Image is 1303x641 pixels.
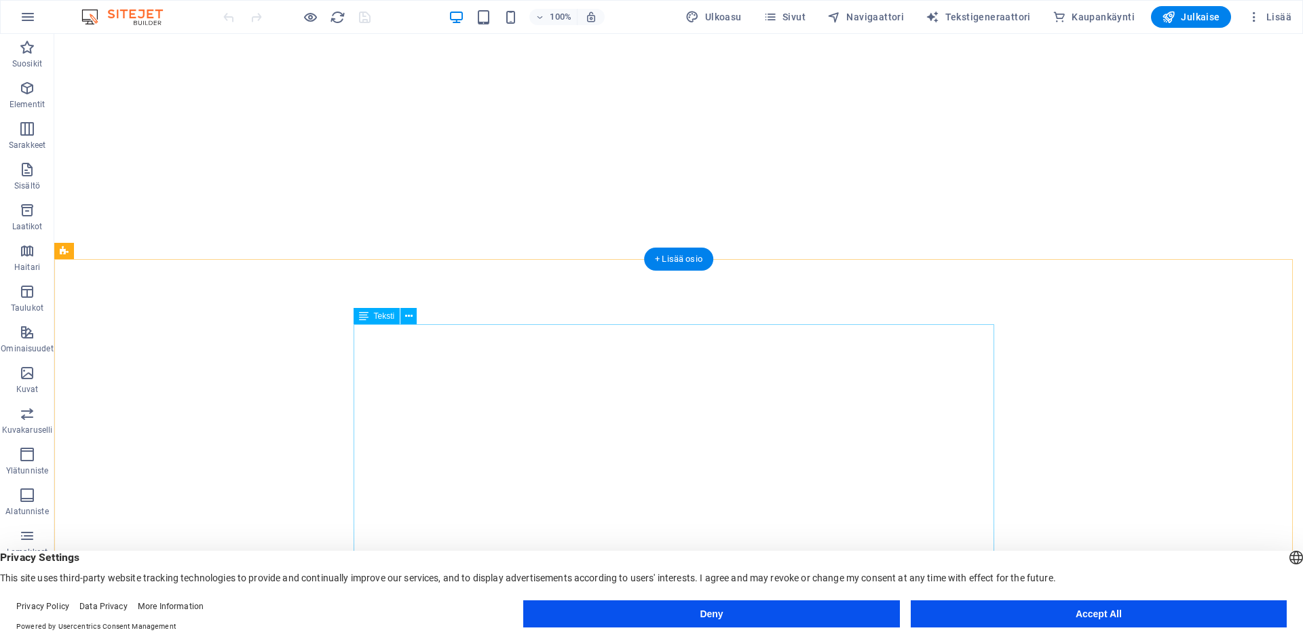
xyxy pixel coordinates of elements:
button: Lisää [1242,6,1297,28]
img: Editor Logo [78,9,180,25]
p: Elementit [10,99,45,110]
span: Kaupankäynti [1053,10,1135,24]
button: 100% [529,9,578,25]
p: Sisältö [14,180,40,191]
button: Kaupankäynti [1047,6,1140,28]
p: Kuvat [16,384,39,395]
button: Ulkoasu [680,6,747,28]
button: Sivut [758,6,811,28]
p: Haitari [14,262,40,273]
p: Taulukot [11,303,43,313]
button: Navigaattori [822,6,909,28]
span: Navigaattori [827,10,904,24]
p: Kuvakaruselli [2,425,52,435]
button: Napsauta tästä poistuaksesi esikatselutilasta ja jatkaaksesi muokkaamista [302,9,318,25]
span: Tekstigeneraattori [926,10,1031,24]
i: Koon muuttuessa säädä zoomaustaso automaattisesti sopimaan valittuun laitteeseen. [585,11,597,23]
p: Alatunniste [5,506,48,517]
p: Ominaisuudet [1,343,53,354]
h6: 100% [550,9,571,25]
p: Lomakkeet [7,547,48,558]
div: Ulkoasu (Ctrl+Alt+Y) [680,6,747,28]
span: Julkaise [1162,10,1220,24]
div: + Lisää osio [644,248,713,271]
span: Ulkoasu [685,10,741,24]
button: reload [329,9,345,25]
i: Lataa sivu uudelleen [330,9,345,25]
span: Lisää [1247,10,1291,24]
span: Sivut [763,10,806,24]
span: Teksti [374,312,395,320]
button: Julkaise [1151,6,1231,28]
button: Tekstigeneraattori [920,6,1036,28]
p: Suosikit [12,58,42,69]
p: Sarakkeet [9,140,45,151]
p: Ylätunniste [6,465,48,476]
p: Laatikot [12,221,43,232]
